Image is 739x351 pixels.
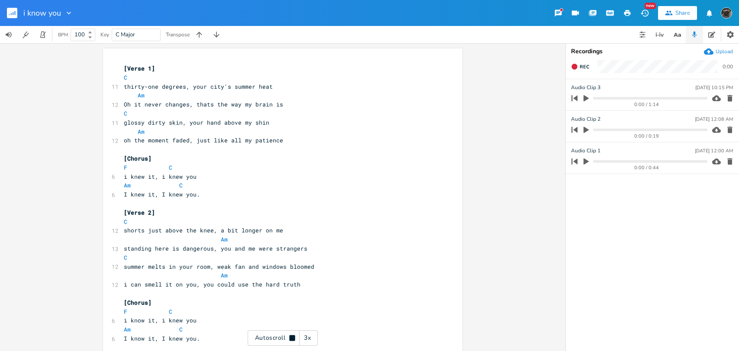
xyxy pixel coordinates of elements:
span: I knew it, I knew you. [124,190,200,198]
span: F [124,308,127,316]
span: Am [221,271,228,279]
span: I know it, I knew you. [124,335,200,342]
div: [DATE] 12:00 AM [695,148,733,153]
span: thirty-one degrees, your city's summer heat [124,83,273,90]
span: i knew it, i knew you [124,173,197,180]
span: [Chorus] [124,155,152,162]
span: C [124,218,127,225]
span: Rec [580,64,589,70]
span: glossy dirty skin, your hand above my shin [124,119,269,126]
div: Share [675,9,690,17]
div: 0:00 / 0:44 [586,165,707,170]
img: August Tyler Gallant [721,7,732,19]
span: Am [138,91,145,99]
span: shorts just above the knee, a bit longer on me [124,226,283,234]
div: Upload [716,48,733,55]
span: Am [124,181,131,189]
div: Transpose [166,32,190,37]
span: Audio Clip 2 [571,115,600,123]
div: New [645,3,656,9]
span: C [169,308,172,316]
span: C Major [116,31,135,39]
span: C [124,254,127,261]
div: Autoscroll [248,330,318,346]
button: Share [658,6,697,20]
span: i know it, i knew you [124,316,197,324]
span: Audio Clip 1 [571,147,600,155]
div: 0:00 [723,64,733,69]
div: 3x [300,330,315,346]
span: [Chorus] [124,299,152,306]
span: i can smell it on you, you could use the hard truth [124,280,300,288]
span: C [179,325,183,333]
span: Am [124,325,131,333]
div: 0:00 / 0:19 [586,134,707,138]
span: Am [221,235,228,243]
span: i know you [23,9,61,17]
span: F [124,164,127,171]
div: [DATE] 10:15 PM [695,85,733,90]
span: [Verse 1] [124,64,155,72]
span: Oh it never changes, thats the way my brain is [124,100,283,108]
button: Upload [704,47,733,56]
div: [DATE] 12:08 AM [695,117,733,122]
button: Rec [568,60,593,74]
span: Am [138,128,145,135]
span: Audio Clip 3 [571,84,600,92]
div: Key [100,32,109,37]
span: C [169,164,172,171]
div: Recordings [571,48,734,55]
span: C [124,109,127,117]
span: oh the moment faded, just like all my patience [124,136,283,144]
span: C [179,181,183,189]
div: 0:00 / 1:14 [586,102,707,107]
span: standing here is dangerous, you and me were strangers [124,245,307,252]
span: C [124,74,127,81]
button: New [636,5,653,21]
span: summer melts in your room, weak fan and windows bloomed [124,263,314,270]
span: [Verse 2] [124,209,155,216]
div: BPM [58,32,68,37]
